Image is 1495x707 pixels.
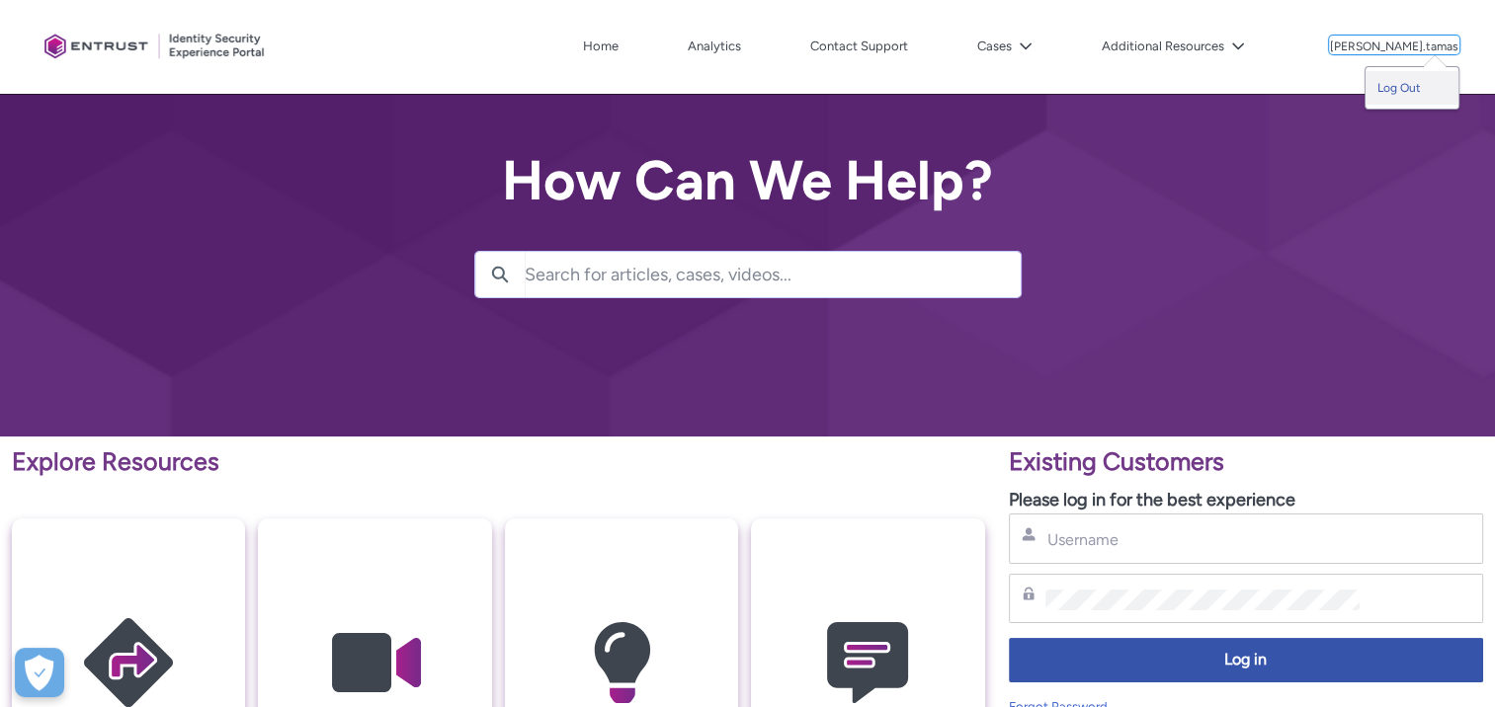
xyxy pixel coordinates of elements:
h2: How Can We Help? [474,150,1022,211]
button: Additional Resources [1097,32,1250,61]
input: Search for articles, cases, videos... [525,252,1021,297]
p: Please log in for the best experience [1009,487,1483,513]
div: Cookie Preferences [15,648,64,697]
span: Log in [1022,649,1470,671]
a: Home [578,32,623,61]
button: Cases [972,32,1038,61]
a: Analytics, opens in new tab [683,32,746,61]
input: Username [1045,529,1360,550]
a: Contact Support [805,32,913,61]
p: Existing Customers [1009,443,1483,481]
p: Explore Resources [12,443,985,481]
span: Log Out [1377,79,1421,97]
button: Open Preferences [15,648,64,697]
button: Search [475,252,525,297]
p: [PERSON_NAME].tamas [1330,40,1458,54]
button: User Profile doman.tamas [1329,36,1459,55]
button: Log in [1009,638,1483,682]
